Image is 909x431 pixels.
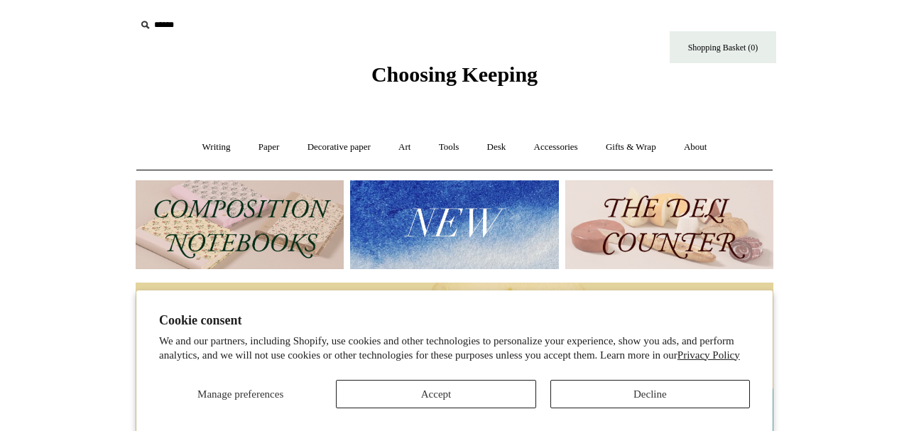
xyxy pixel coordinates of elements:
a: Art [386,129,423,166]
a: About [671,129,720,166]
a: Gifts & Wrap [593,129,669,166]
a: Desk [474,129,519,166]
a: Choosing Keeping [371,74,538,84]
a: Accessories [521,129,591,166]
a: Paper [246,129,293,166]
a: Decorative paper [295,129,383,166]
h2: Cookie consent [159,313,750,328]
button: Accept [336,380,535,408]
a: Privacy Policy [677,349,740,361]
p: We and our partners, including Shopify, use cookies and other technologies to personalize your ex... [159,334,750,362]
button: Manage preferences [159,380,322,408]
img: New.jpg__PID:f73bdf93-380a-4a35-bcfe-7823039498e1 [350,180,558,269]
a: Writing [190,129,244,166]
a: Tools [426,129,472,166]
a: Shopping Basket (0) [670,31,776,63]
button: Decline [550,380,750,408]
span: Choosing Keeping [371,62,538,86]
img: 202302 Composition ledgers.jpg__PID:69722ee6-fa44-49dd-a067-31375e5d54ec [136,180,344,269]
img: The Deli Counter [565,180,773,269]
span: Manage preferences [197,388,283,400]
